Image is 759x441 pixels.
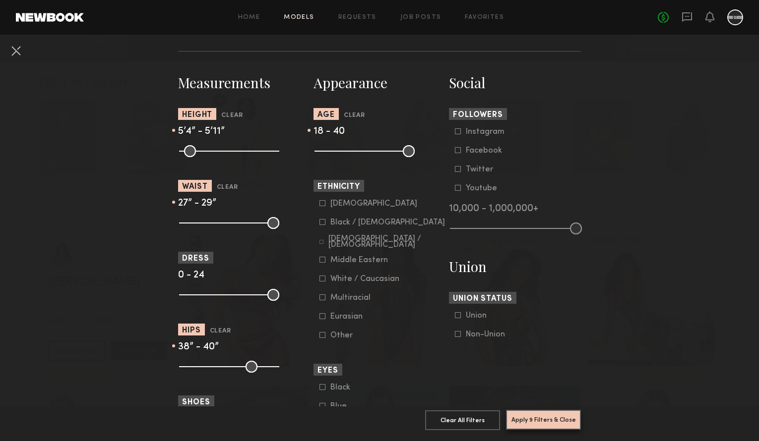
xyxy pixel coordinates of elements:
h3: Measurements [178,73,310,92]
span: Dress [182,255,209,263]
div: Black [330,385,369,390]
button: Clear [217,182,238,193]
h3: Social [449,73,581,92]
span: Followers [453,111,503,119]
div: White / Caucasian [330,276,399,282]
span: Ethnicity [317,183,360,191]
div: Other [330,332,369,338]
a: Models [284,14,314,21]
div: Instagram [466,129,505,135]
span: 27” - 29” [178,199,216,208]
button: Clear [221,110,243,121]
span: Shoes [182,399,210,406]
a: Favorites [465,14,504,21]
div: Blue [330,403,369,409]
div: Non-Union [466,331,505,337]
a: Requests [338,14,377,21]
div: 10,000 - 1,000,000+ [449,205,581,214]
h3: Appearance [314,73,445,92]
a: Home [238,14,260,21]
div: [DEMOGRAPHIC_DATA] [330,201,417,207]
span: Hips [182,327,201,334]
button: Clear All Filters [425,410,500,430]
span: 18 - 40 [314,127,345,136]
span: Age [317,111,335,119]
span: Eyes [317,367,338,375]
div: Union [466,313,505,319]
h3: Union [449,257,581,276]
span: Union Status [453,295,512,303]
span: 38” - 40” [178,342,219,352]
div: Eurasian [330,314,369,320]
a: Job Posts [400,14,442,21]
common-close-button: Cancel [8,43,24,60]
div: Black / [DEMOGRAPHIC_DATA] [330,220,445,225]
span: Height [182,111,212,119]
div: Multiracial [330,295,371,301]
div: Middle Eastern [330,257,388,263]
button: Cancel [8,43,24,58]
span: 0 - 24 [178,271,204,280]
div: Youtube [466,185,505,191]
div: Twitter [466,166,505,172]
div: Facebook [466,148,505,154]
span: Waist [182,183,208,191]
div: [DEMOGRAPHIC_DATA] / [DEMOGRAPHIC_DATA] [328,236,445,248]
span: 5’4” - 5’11” [178,127,225,136]
button: Apply 9 Filters & Close [506,410,581,430]
button: Clear [344,110,365,121]
button: Clear [210,326,231,337]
